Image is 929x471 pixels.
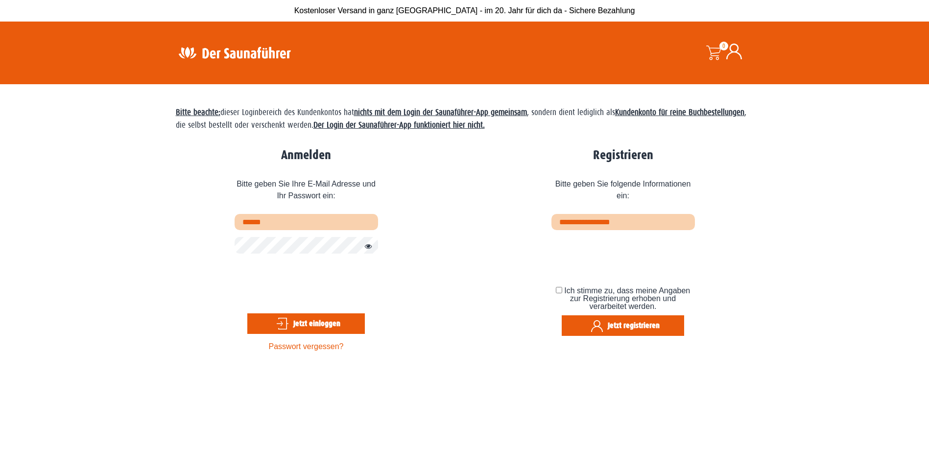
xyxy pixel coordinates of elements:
[719,42,728,50] span: 0
[269,342,344,351] a: Passwort vergessen?
[551,148,695,163] h2: Registrieren
[176,108,220,117] span: Bitte beachte:
[359,241,372,253] button: Passwort anzeigen
[176,108,746,130] span: dieser Loginbereich des Kundenkontos hat , sondern dient lediglich als , die selbst bestellt oder...
[615,108,744,117] strong: Kundenkonto für reine Buchbestellungen
[235,171,378,214] span: Bitte geben Sie Ihre E-Mail Adresse und Ihr Passwort ein:
[235,148,378,163] h2: Anmelden
[235,261,383,299] iframe: reCAPTCHA
[564,286,690,310] span: Ich stimme zu, dass meine Angaben zur Registrierung erhoben und verarbeitet werden.
[313,120,485,130] strong: Der Login der Saunaführer-App funktioniert hier nicht.
[556,287,562,293] input: Ich stimme zu, dass meine Angaben zur Registrierung erhoben und verarbeitet werden.
[551,237,700,275] iframe: reCAPTCHA
[551,171,695,214] span: Bitte geben Sie folgende Informationen ein:
[354,108,527,117] strong: nichts mit dem Login der Saunaführer-App gemeinsam
[562,315,684,336] button: Jetzt registrieren
[247,313,365,334] button: Jetzt einloggen
[294,6,635,15] span: Kostenloser Versand in ganz [GEOGRAPHIC_DATA] - im 20. Jahr für dich da - Sichere Bezahlung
